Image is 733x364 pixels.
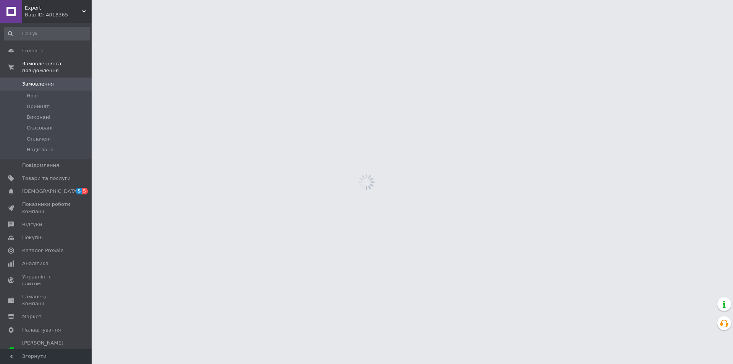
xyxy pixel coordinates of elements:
span: Управління сайтом [22,273,71,287]
span: Виконані [27,114,50,121]
span: Гаманець компанії [22,293,71,307]
input: Пошук [4,27,90,40]
span: Оплачені [27,136,51,142]
span: Відгуки [22,221,42,228]
span: Скасовані [27,125,53,131]
span: Маркет [22,313,42,320]
span: [DEMOGRAPHIC_DATA] [22,188,79,195]
span: Товари та послуги [22,175,71,182]
span: [PERSON_NAME] та рахунки [22,340,71,361]
span: Головна [22,47,44,54]
span: Прийняті [27,103,50,110]
span: Замовлення [22,81,54,87]
div: Ваш ID: 4018365 [25,11,92,18]
span: Замовлення та повідомлення [22,60,92,74]
span: 5 [76,188,82,194]
span: Expert [25,5,82,11]
span: Нові [27,92,38,99]
span: Налаштування [22,327,61,333]
span: Показники роботи компанії [22,201,71,215]
span: Аналітика [22,260,48,267]
span: Каталог ProSale [22,247,63,254]
span: 5 [82,188,88,194]
span: Надіслано [27,146,53,153]
span: Покупці [22,234,43,241]
span: Повідомлення [22,162,59,169]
